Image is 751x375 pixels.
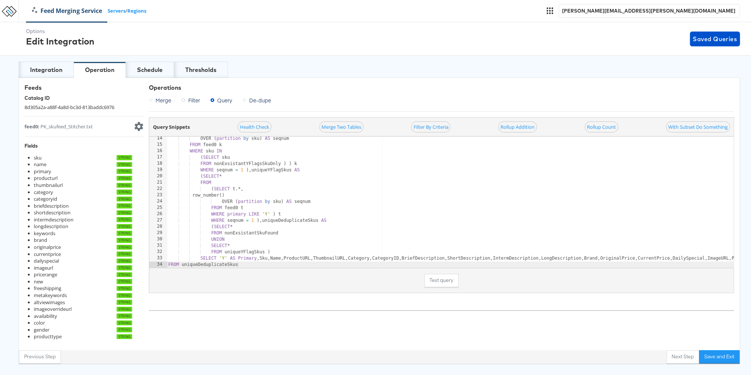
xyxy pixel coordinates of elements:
[149,186,167,192] div: 22
[117,334,132,339] div: string
[26,7,108,15] a: Feed Merging Service
[34,333,62,340] div: producttype
[117,190,132,195] div: string
[149,255,167,261] div: 33
[149,230,167,236] div: 29
[498,121,537,133] a: Rollup Addition
[149,261,167,268] div: 34
[319,121,363,133] a: Merge Two Tables
[34,257,59,264] div: dailyspecial
[117,327,132,332] div: string
[117,279,132,284] div: string
[117,286,132,291] div: string
[34,154,42,161] div: sku
[127,7,146,14] a: Regions
[117,313,132,319] div: string
[149,236,167,243] div: 30
[153,124,190,131] strong: Query Snippets
[117,231,132,236] div: string
[34,285,61,292] div: freeshipping
[117,210,132,216] div: string
[149,211,167,217] div: 26
[149,135,167,142] div: 14
[25,95,143,102] div: Catalog ID
[238,121,271,133] a: Health Check
[117,217,132,222] div: string
[149,249,167,255] div: 32
[699,350,739,364] button: Save and Exit
[188,96,200,104] span: Filter
[117,176,132,181] div: string
[117,238,132,243] div: string
[149,224,167,230] div: 28
[34,175,58,182] div: producturl
[34,237,47,244] div: brand
[34,299,65,306] div: altviewimages
[34,326,49,333] div: gender
[34,244,61,251] div: originalprice
[149,243,167,249] div: 31
[34,189,53,196] div: category
[666,350,699,364] button: Next Step
[34,271,57,278] div: pricerange
[25,123,93,130] div: PK_skufeed_Stitcher.txt
[117,203,132,208] div: string
[424,274,458,287] button: Test query
[149,167,167,173] div: 19
[185,66,216,74] div: Thresholds
[19,350,61,364] button: Previous Step
[34,168,51,175] div: primary
[117,162,132,167] div: string
[26,28,94,35] div: Options
[34,319,45,326] div: color
[149,205,167,211] div: 25
[117,197,132,202] div: string
[411,121,450,133] a: Filter By Criteria
[34,216,74,223] div: intermdescription
[117,155,132,160] div: string
[34,182,63,189] div: thumbnailurl
[85,66,114,74] div: Operation
[30,66,62,74] div: Integration
[25,123,39,130] strong: feed0 :
[149,142,167,148] div: 15
[34,203,69,210] div: briefdescription
[666,121,730,133] a: With Subset Do Something
[26,35,94,47] div: Edit Integration
[34,209,71,216] div: shortdescription
[34,313,57,320] div: availability
[149,217,167,224] div: 27
[117,320,132,326] div: string
[34,306,72,313] div: imageoverrideurl
[149,198,167,205] div: 24
[108,7,125,14] a: Servers
[25,122,143,131] summary: feed0: PK_skufeed_Stitcher.txt
[149,173,167,180] div: 20
[117,293,132,298] div: string
[217,96,232,104] span: Query
[117,265,132,270] div: string
[117,183,132,188] div: string
[117,272,132,277] div: string
[562,7,737,14] div: [PERSON_NAME][EMAIL_ADDRESS][PERSON_NAME][DOMAIN_NAME]
[25,142,143,149] div: Fields
[34,251,61,258] div: currentprice
[149,161,167,167] div: 18
[34,223,68,230] div: longdescription
[117,259,132,264] div: string
[26,7,146,15] div: /
[117,307,132,312] div: string
[149,154,167,161] div: 17
[117,224,132,229] div: string
[25,83,143,92] div: Feeds
[693,34,737,44] span: Saved Queries
[149,180,167,186] div: 21
[690,32,740,46] button: Saved Queries
[34,278,43,285] div: new
[117,245,132,250] div: string
[34,292,67,299] div: metakeywords
[34,230,55,237] div: keywords
[117,169,132,174] div: string
[25,83,143,345] div: 8d305a2a-a88f-4a8d-bc3d-813baddc6976
[149,192,167,198] div: 23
